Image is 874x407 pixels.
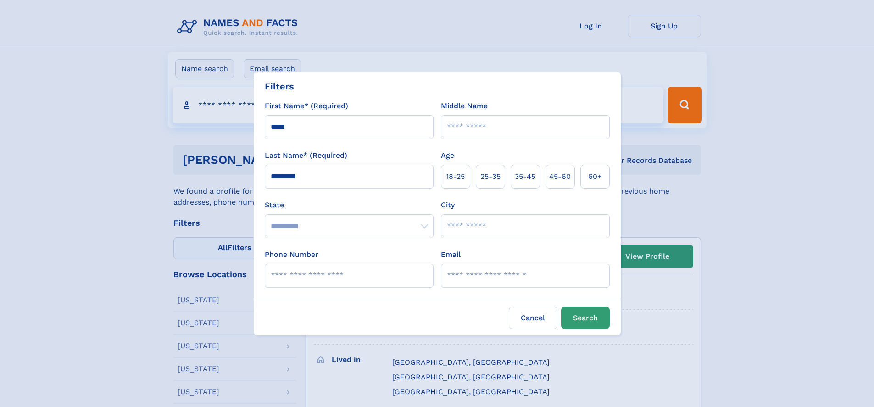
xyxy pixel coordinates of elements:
[441,200,455,211] label: City
[441,150,454,161] label: Age
[265,249,318,260] label: Phone Number
[480,171,501,182] span: 25‑35
[441,100,488,112] label: Middle Name
[509,307,557,329] label: Cancel
[549,171,571,182] span: 45‑60
[446,171,465,182] span: 18‑25
[561,307,610,329] button: Search
[588,171,602,182] span: 60+
[265,200,434,211] label: State
[265,100,348,112] label: First Name* (Required)
[441,249,461,260] label: Email
[265,150,347,161] label: Last Name* (Required)
[265,79,294,93] div: Filters
[515,171,535,182] span: 35‑45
